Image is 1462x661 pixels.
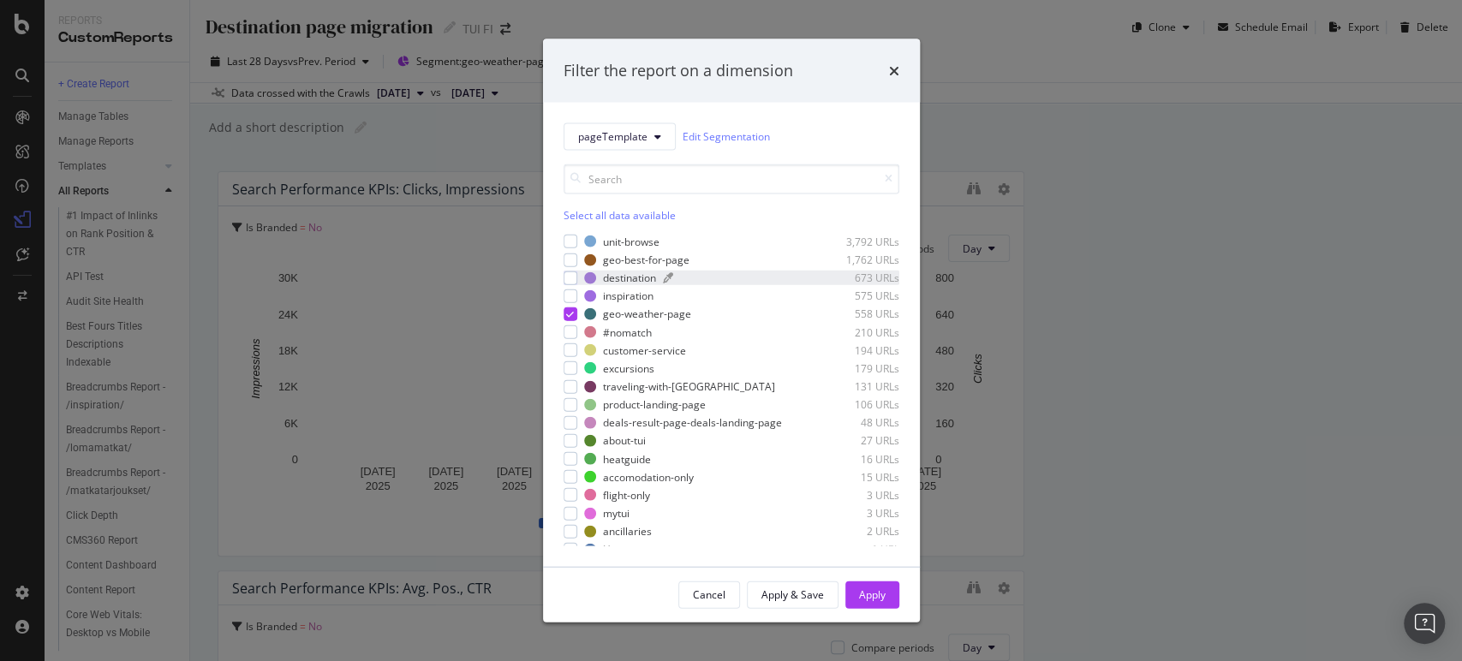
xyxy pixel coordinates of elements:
div: unit-browse [603,234,659,248]
div: 3 URLs [815,506,899,521]
div: mytui [603,506,630,521]
div: product-landing-page [603,397,706,412]
button: Apply & Save [747,581,838,608]
button: Cancel [678,581,740,608]
div: deals-result-page-deals-landing-page [603,415,782,430]
div: 558 URLs [815,307,899,321]
div: 575 URLs [815,289,899,303]
div: flight-only [603,487,650,502]
span: pageTemplate [578,129,647,144]
div: 106 URLs [815,397,899,412]
div: Homepage [603,542,656,557]
div: 48 URLs [815,415,899,430]
div: customer-service [603,342,686,357]
button: pageTemplate [564,122,676,150]
div: geo-best-for-page [603,253,689,267]
div: Open Intercom Messenger [1404,603,1445,644]
div: times [889,60,899,82]
div: 1,762 URLs [815,253,899,267]
div: 1 URL [815,542,899,557]
div: 16 URLs [815,451,899,466]
div: 194 URLs [815,342,899,357]
div: Select all data available [564,207,899,222]
div: inspiration [603,289,653,303]
div: ancillaries [603,524,652,539]
div: destination [603,271,656,285]
div: #nomatch [603,325,652,339]
div: Cancel [693,587,725,602]
div: 131 URLs [815,379,899,394]
div: geo-weather-page [603,307,691,321]
div: Filter the report on a dimension [564,60,793,82]
div: 3 URLs [815,487,899,502]
div: 15 URLs [815,469,899,484]
div: 673 URLs [815,271,899,285]
div: traveling-with-[GEOGRAPHIC_DATA] [603,379,775,394]
a: Edit Segmentation [683,128,770,146]
div: 179 URLs [815,360,899,375]
div: 210 URLs [815,325,899,339]
div: accomodation-only [603,469,694,484]
div: 3,792 URLs [815,234,899,248]
div: heatguide [603,451,651,466]
div: modal [543,39,920,622]
input: Search [564,164,899,194]
div: excursions [603,360,654,375]
div: 2 URLs [815,524,899,539]
div: about-tui [603,433,646,448]
div: 27 URLs [815,433,899,448]
button: Apply [845,581,899,608]
div: Apply [859,587,886,602]
div: Apply & Save [761,587,824,602]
